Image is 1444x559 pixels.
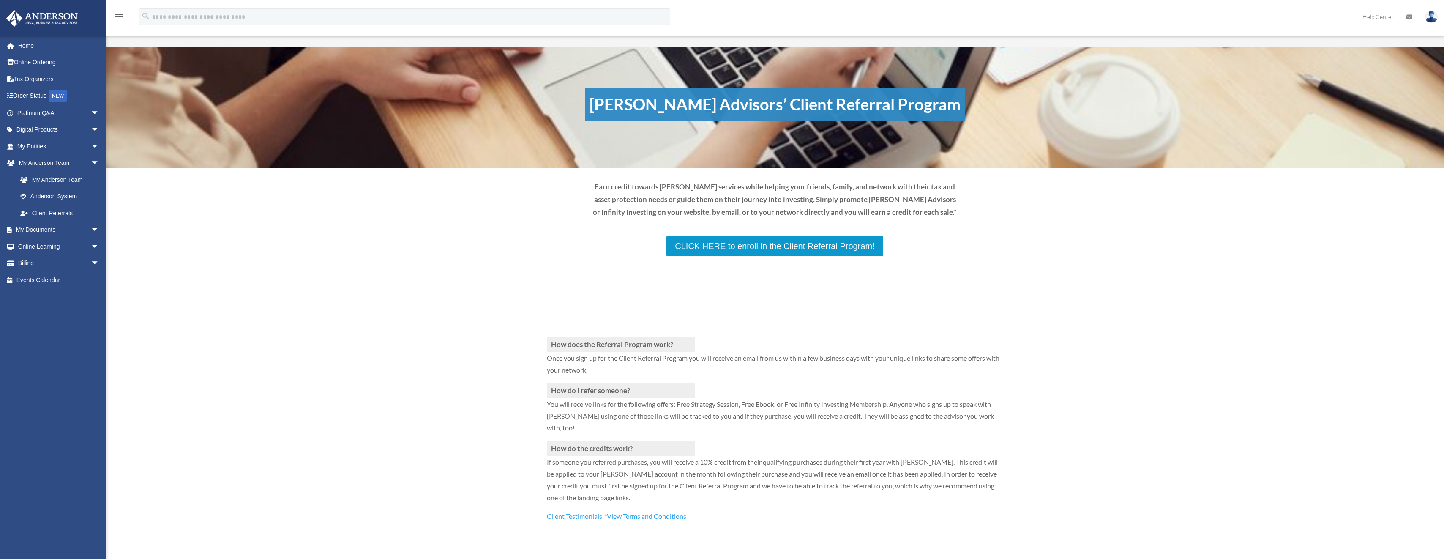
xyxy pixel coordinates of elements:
[6,255,112,272] a: Billingarrow_drop_down
[547,398,1003,441] p: You will receive links for the following offers: Free Strategy Session, Free Ebook, or Free Infin...
[592,181,958,218] p: Earn credit towards [PERSON_NAME] services while helping your friends, family, and network with t...
[6,155,112,172] a: My Anderson Teamarrow_drop_down
[49,90,67,102] div: NEW
[114,15,124,22] a: menu
[91,138,108,155] span: arrow_drop_down
[6,271,112,288] a: Events Calendar
[547,441,695,456] h3: How do the credits work?
[547,510,1003,522] p: |
[6,37,112,54] a: Home
[6,222,112,238] a: My Documentsarrow_drop_down
[12,188,112,205] a: Anderson System
[141,11,150,21] i: search
[91,104,108,122] span: arrow_drop_down
[6,71,112,88] a: Tax Organizers
[12,171,112,188] a: My Anderson Team
[91,155,108,172] span: arrow_drop_down
[547,512,602,524] a: Client Testimonials
[6,54,112,71] a: Online Ordering
[6,121,112,138] a: Digital Productsarrow_drop_down
[666,236,884,257] a: CLICK HERE to enroll in the Client Referral Program!
[12,205,108,222] a: Client Referrals
[4,10,80,27] img: Anderson Advisors Platinum Portal
[547,456,1003,510] p: If someone you referred purchases, you will receive a 10% credit from their qualifying purchases ...
[6,88,112,105] a: Order StatusNEW
[114,12,124,22] i: menu
[91,255,108,272] span: arrow_drop_down
[6,138,112,155] a: My Entitiesarrow_drop_down
[6,238,112,255] a: Online Learningarrow_drop_down
[604,512,686,524] a: *View Terms and Conditions
[547,352,1003,383] p: Once you sign up for the Client Referral Program you will receive an email from us within a few b...
[91,121,108,139] span: arrow_drop_down
[585,88,965,121] h1: [PERSON_NAME] Advisors’ Client Referral Program
[1425,11,1438,23] img: User Pic
[6,104,112,121] a: Platinum Q&Aarrow_drop_down
[91,238,108,255] span: arrow_drop_down
[91,222,108,239] span: arrow_drop_down
[547,383,695,398] h3: How do I refer someone?
[547,337,695,352] h3: How does the Referral Program work?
